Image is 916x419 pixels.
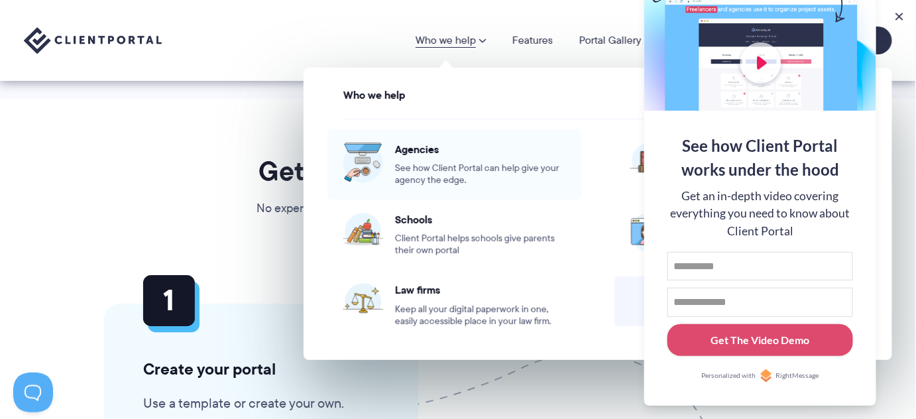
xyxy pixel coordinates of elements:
a: Who we help [416,35,486,46]
p: No experience in tech? No problem. Anyone can set up a professional portal in minutes. Here’s how... [255,199,661,239]
div: See how Client Portal works under the hood [667,134,853,182]
a: Personalized withRightMessage [667,369,853,383]
span: Who we help [343,90,406,101]
button: Get The Video Demo [667,324,853,357]
span: Law firms [395,283,565,296]
ul: View pricing [311,106,885,341]
span: Personalized with [701,371,756,381]
a: See all our use cases [614,276,868,326]
h3: Create your portal [143,359,379,379]
a: Portal Gallery [579,35,642,46]
span: Schools [395,213,565,226]
span: See how Client Portal can help give your agency the edge. [395,162,565,186]
span: Keep all your digital paperwork in one, easily accessible place in your law firm. [395,304,565,328]
div: Get The Video Demo [711,332,810,348]
div: Get an in-depth video covering everything you need to know about Client Portal [667,188,853,240]
span: RightMessage [776,371,819,381]
iframe: Toggle Customer Support [13,373,53,412]
span: Client Portal helps schools give parents their own portal [395,233,565,257]
a: Features [512,35,553,46]
img: Personalized with RightMessage [760,369,773,383]
span: Agencies [395,143,565,156]
h2: Getting set up is as easy as 1, 2, 3 [255,154,661,188]
ul: Who we help [304,68,892,360]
